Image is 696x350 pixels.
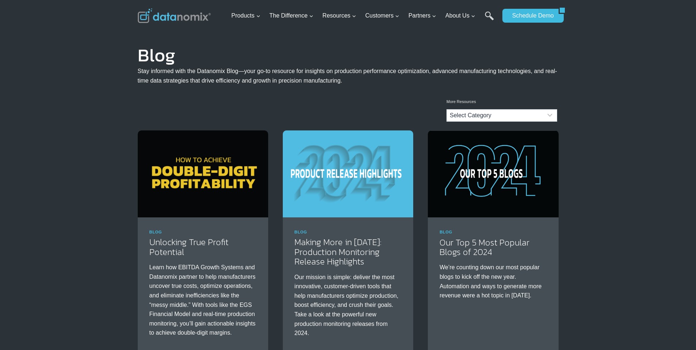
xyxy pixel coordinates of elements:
[269,11,313,20] span: The Difference
[446,99,557,105] p: More Resources
[408,11,436,20] span: Partners
[440,236,529,258] a: Our Top 5 Most Popular Blogs of 2024
[294,273,402,338] p: Our mission is simple: deliver the most innovative, customer-driven tools that help manufacturers...
[294,236,381,268] a: Making More in [DATE]: Production Monitoring Release Highlights
[365,11,399,20] span: Customers
[228,4,499,28] nav: Primary Navigation
[231,11,260,20] span: Products
[440,263,547,300] p: We’re counting down our most popular blogs to kick off the new year. Automation and ways to gener...
[283,130,413,217] img: Making More in 2024: Production Monitoring Release Highlights
[149,263,256,338] p: Learn how EBITDA Growth Systems and Datanomix partner to help manufacturers uncover true costs, o...
[502,9,559,23] a: Schedule Demo
[138,8,211,23] img: Datanomix
[138,130,268,217] img: How to achieve double-digit profitability
[138,66,559,85] p: Stay informed with the Datanomix Blog—your go-to resource for insights on production performance ...
[428,130,558,217] img: Our Top 5 Most Popular Blogs of 2024
[485,11,494,28] a: Search
[440,230,452,234] a: Blog
[294,230,307,234] a: Blog
[323,11,356,20] span: Resources
[445,11,475,20] span: About Us
[138,50,559,61] h1: Blog
[149,230,162,234] a: Blog
[149,236,228,258] a: Unlocking True Profit Potential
